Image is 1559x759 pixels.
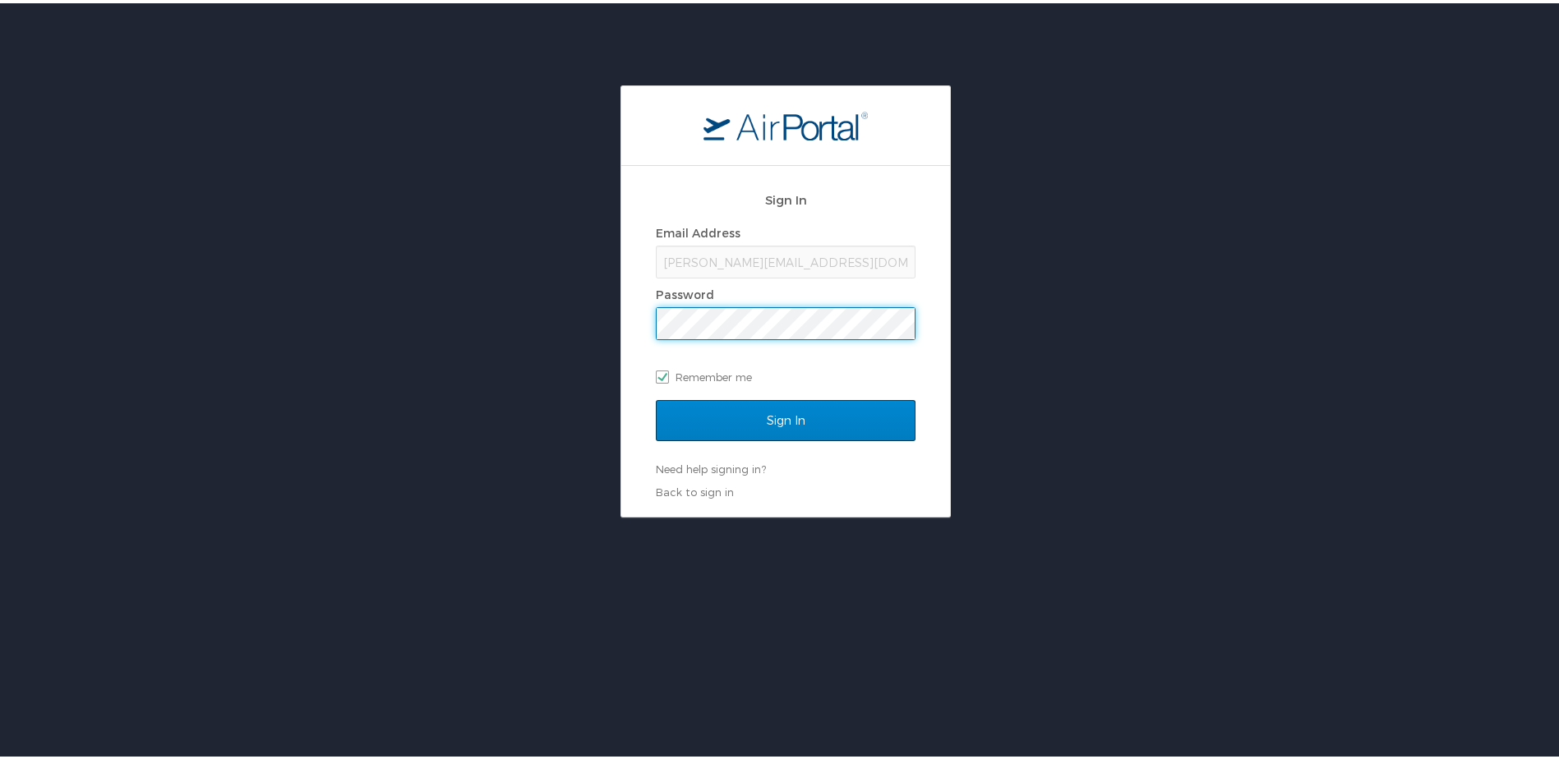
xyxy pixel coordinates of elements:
h2: Sign In [656,187,916,206]
label: Password [656,284,714,298]
label: Email Address [656,223,740,237]
input: Sign In [656,397,916,438]
label: Remember me [656,361,916,386]
a: Back to sign in [656,482,734,495]
img: logo [703,108,868,137]
a: Need help signing in? [656,459,766,472]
